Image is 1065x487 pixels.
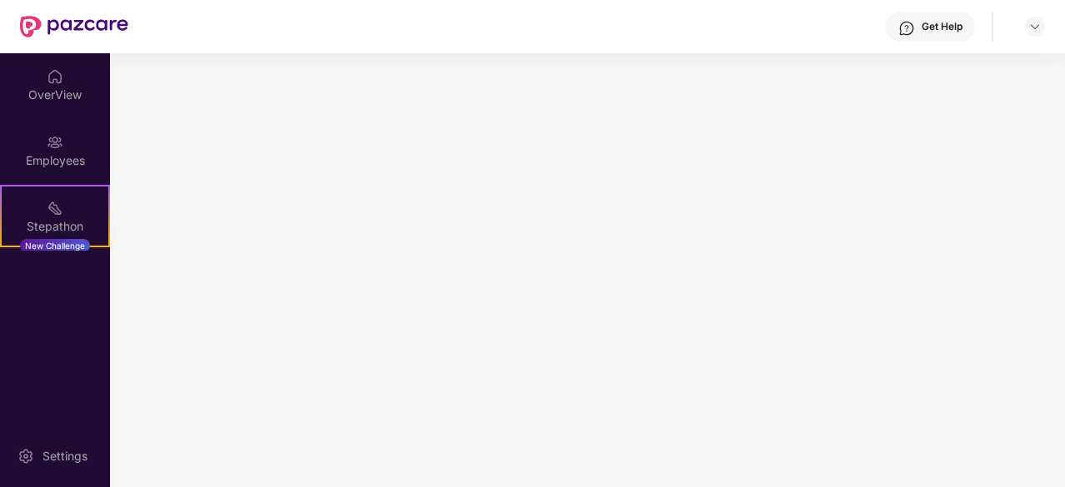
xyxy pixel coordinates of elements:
[47,200,63,216] img: svg+xml;base64,PHN2ZyB4bWxucz0iaHR0cDovL3d3dy53My5vcmcvMjAwMC9zdmciIHdpZHRoPSIyMSIgaGVpZ2h0PSIyMC...
[17,448,34,465] img: svg+xml;base64,PHN2ZyBpZD0iU2V0dGluZy0yMHgyMCIgeG1sbnM9Imh0dHA6Ly93d3cudzMub3JnLzIwMDAvc3ZnIiB3aW...
[20,239,90,252] div: New Challenge
[47,134,63,151] img: svg+xml;base64,PHN2ZyBpZD0iRW1wbG95ZWVzIiB4bWxucz0iaHR0cDovL3d3dy53My5vcmcvMjAwMC9zdmciIHdpZHRoPS...
[898,20,915,37] img: svg+xml;base64,PHN2ZyBpZD0iSGVscC0zMngzMiIgeG1sbnM9Imh0dHA6Ly93d3cudzMub3JnLzIwMDAvc3ZnIiB3aWR0aD...
[922,20,962,33] div: Get Help
[20,16,128,37] img: New Pazcare Logo
[1028,20,1042,33] img: svg+xml;base64,PHN2ZyBpZD0iRHJvcGRvd24tMzJ4MzIiIHhtbG5zPSJodHRwOi8vd3d3LnczLm9yZy8yMDAwL3N2ZyIgd2...
[2,218,108,235] div: Stepathon
[47,68,63,85] img: svg+xml;base64,PHN2ZyBpZD0iSG9tZSIgeG1sbnM9Imh0dHA6Ly93d3cudzMub3JnLzIwMDAvc3ZnIiB3aWR0aD0iMjAiIG...
[37,448,92,465] div: Settings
